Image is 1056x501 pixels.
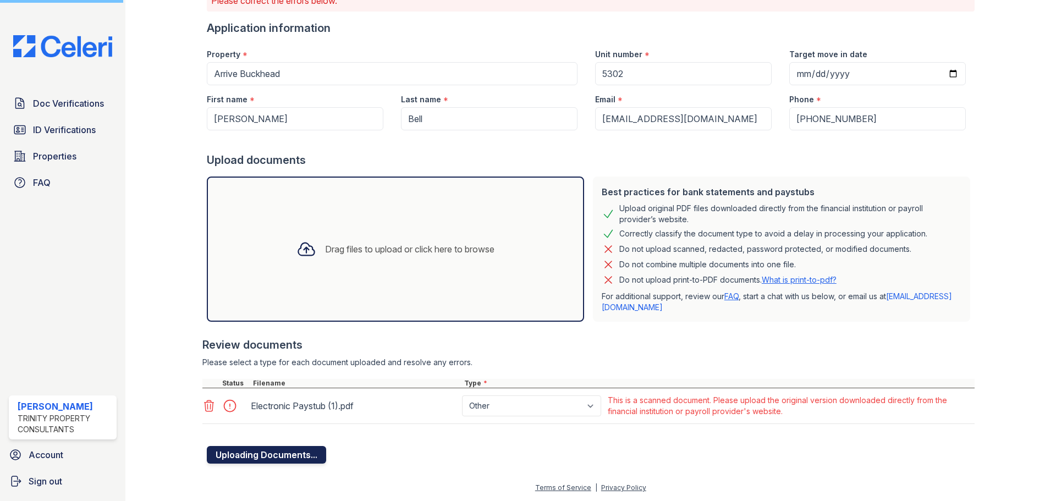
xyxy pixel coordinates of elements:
div: Upload original PDF files downloaded directly from the financial institution or payroll provider’... [619,203,961,225]
a: Terms of Service [535,483,591,492]
span: ID Verifications [33,123,96,136]
div: Electronic Paystub (1).pdf [251,397,458,415]
a: Account [4,444,121,466]
a: FAQ [9,172,117,194]
img: CE_Logo_Blue-a8612792a0a2168367f1c8372b55b34899dd931a85d93a1a3d3e32e68fde9ad4.png [4,35,121,57]
a: Properties [9,145,117,167]
p: For additional support, review our , start a chat with us below, or email us at [602,291,961,313]
div: | [595,483,597,492]
div: Filename [251,379,462,388]
a: ID Verifications [9,119,117,141]
a: FAQ [724,291,739,301]
div: Best practices for bank statements and paystubs [602,185,961,199]
p: Do not upload print-to-PDF documents. [619,274,837,285]
span: Doc Verifications [33,97,104,110]
div: Review documents [202,337,975,353]
a: Sign out [4,470,121,492]
span: Sign out [29,475,62,488]
div: Do not upload scanned, redacted, password protected, or modified documents. [619,243,911,256]
label: Unit number [595,49,642,60]
label: Target move in date [789,49,867,60]
div: Please select a type for each document uploaded and resolve any errors. [202,357,975,368]
span: Account [29,448,63,461]
label: Last name [401,94,441,105]
div: Upload documents [207,152,975,168]
div: Drag files to upload or click here to browse [325,243,494,256]
button: Uploading Documents... [207,446,326,464]
a: Privacy Policy [601,483,646,492]
div: This is a scanned document. Please upload the original version downloaded directly from the finan... [608,395,972,417]
span: FAQ [33,176,51,189]
span: Properties [33,150,76,163]
div: Status [220,379,251,388]
div: [PERSON_NAME] [18,400,112,413]
div: Correctly classify the document type to avoid a delay in processing your application. [619,227,927,240]
label: Phone [789,94,814,105]
label: Property [207,49,240,60]
div: Do not combine multiple documents into one file. [619,258,796,271]
label: Email [595,94,615,105]
a: What is print-to-pdf? [762,275,837,284]
div: Type [462,379,975,388]
div: Trinity Property Consultants [18,413,112,435]
label: First name [207,94,248,105]
a: Doc Verifications [9,92,117,114]
div: Application information [207,20,975,36]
